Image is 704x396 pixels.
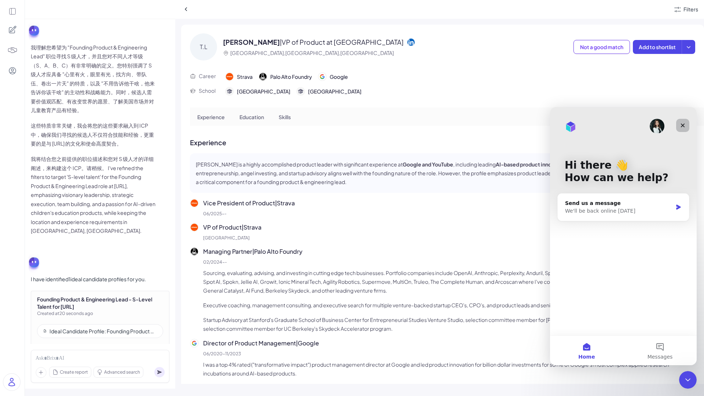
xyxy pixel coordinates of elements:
strong: Google and YouTube [403,161,453,168]
img: 公司logo [191,248,198,255]
div: T.L [190,33,217,60]
span: Palo Alto Foundry [270,73,312,81]
div: Founding Product & Engineering Lead - S-Level Talent for [URL] [37,296,163,310]
img: 公司logo [191,224,198,231]
p: Sourcing, evaluating, advising, and investing in cutting edge tech businesses. Portfolio companie... [203,268,695,295]
p: Managing Partner | Palo Alto Foundry [203,247,695,256]
iframe: Intercom live chat [679,371,697,389]
p: Career [199,72,216,80]
iframe: Intercom live chat [550,107,697,365]
p: 06/2025 - - [203,210,695,217]
span: [GEOGRAPHIC_DATA] [308,88,362,95]
p: Executive coaching, management consulting, and executive search for multiple venture-backed start... [203,301,695,309]
p: 我理解您希望为 "Founding Product & Engineering Lead" 职位寻找 S 级人才，并且您对不同人才等级（S、A、B、C）有非常明确的定义。您特别强调了 S 级人才... [31,43,155,115]
span: Strava [237,73,253,81]
div: Filters [683,5,698,13]
p: 这些特质非常关键，我会将您的这些要求融入到 ICP 中，确保我们寻找的候选人不仅符合技能和经验，更重要的是与 [URL] 的文化和使命高度契合。 [31,121,155,148]
span: [GEOGRAPHIC_DATA] [237,88,290,95]
p: VP of Product | Strava [203,223,695,232]
button: Not a good match [573,40,630,54]
span: Advanced search [104,369,140,375]
img: 公司logo [259,73,267,80]
p: 我将结合您之前提供的职位描述和您对 S 级人才的详细阐述，来构建这个 ICP。请稍候。 I've refined the filters to target 'S-level talent' f... [31,154,155,235]
p: 02/2024 - - [203,259,695,265]
p: School [199,87,216,95]
span: Add to shortlist [639,44,676,50]
p: Director of Product Management | Google [203,339,695,348]
p: 06/2020 - 11/2023 [203,351,695,357]
p: Experience [190,137,695,147]
p: Skills [279,113,291,121]
p: [PERSON_NAME] is a highly accomplished product leader with significant experience at , including ... [196,160,689,186]
p: Experience [197,113,225,121]
img: user_logo.png [3,374,20,390]
img: 公司logo [191,199,198,207]
p: Vice President of Product | Strava [203,199,695,208]
p: [GEOGRAPHIC_DATA],[GEOGRAPHIC_DATA],[GEOGRAPHIC_DATA] [230,49,394,57]
img: 公司logo [226,73,233,80]
span: Created at 20 seconds ago [37,310,93,317]
img: 公司logo [319,73,326,80]
span: | VP of Product at [GEOGRAPHIC_DATA] [280,38,404,46]
div: Ideal Candidate Profile: Founding Product & Engineering Lead (S-Level Talent) [49,327,157,335]
span: [PERSON_NAME] [223,38,280,46]
span: Not a good match [580,44,623,50]
div: I have identified 1 ideal candidate profiles for you. [31,275,169,283]
p: Education [239,113,264,121]
strong: AI-based product innovation [496,161,567,168]
p: [GEOGRAPHIC_DATA] [203,235,695,241]
span: Create report [60,369,88,375]
img: 公司logo [191,340,198,347]
p: I was a top 4% rated ("transformative impact") product management director at Google and led prod... [203,360,695,378]
img: 4blF7nbYMBMHBwcHBwcHBwcHBwcHBwcHB4es+Bd0DLy0SdzEZwAAAABJRU5ErkJggg== [7,45,18,55]
button: Add to shortlist [633,40,682,54]
p: Startup Advisory at Stanford's Graduate School of Business Center for Entrepreneurial Studies Ven... [203,315,695,333]
span: Google [330,73,348,81]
